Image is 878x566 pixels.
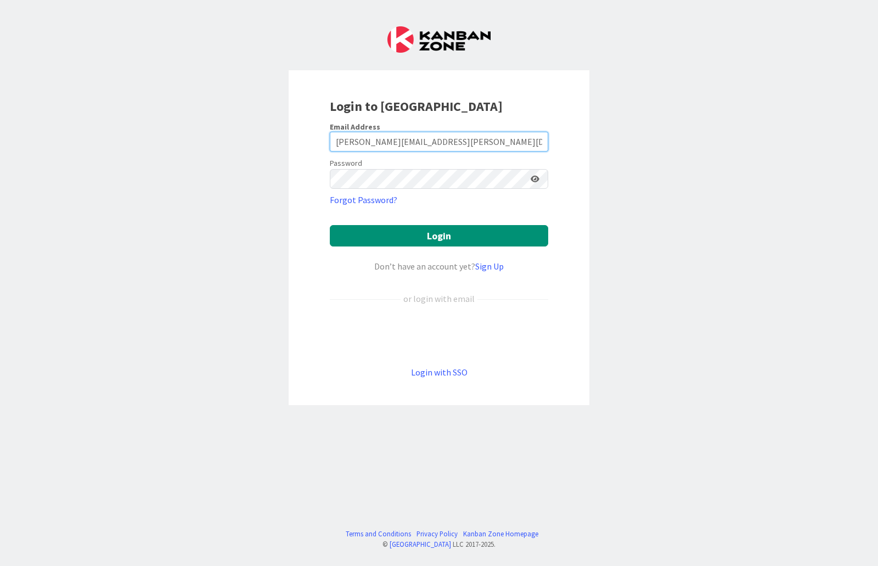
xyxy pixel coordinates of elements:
[417,529,458,539] a: Privacy Policy
[387,26,491,53] img: Kanban Zone
[463,529,538,539] a: Kanban Zone Homepage
[475,261,504,272] a: Sign Up
[340,539,538,550] div: © LLC 2017- 2025 .
[390,540,451,548] a: [GEOGRAPHIC_DATA]
[346,529,411,539] a: Terms and Conditions
[330,158,362,169] label: Password
[330,193,397,206] a: Forgot Password?
[411,367,468,378] a: Login with SSO
[330,122,380,132] label: Email Address
[330,98,503,115] b: Login to [GEOGRAPHIC_DATA]
[330,225,548,246] button: Login
[401,292,477,305] div: or login with email
[330,260,548,273] div: Don’t have an account yet?
[324,323,554,348] iframe: Botão Iniciar sessão com o Google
